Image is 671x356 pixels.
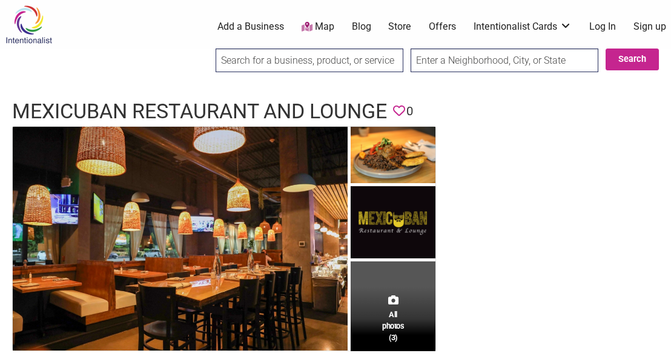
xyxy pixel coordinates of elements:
a: Intentionalist Cards [474,20,572,33]
a: Add a Business [217,20,284,33]
span: 0 [406,102,413,121]
a: Offers [429,20,456,33]
a: Log In [589,20,616,33]
img: Mexicuban Renton dining room [13,127,348,351]
h1: Mexicuban Restaurant and Lounge [12,97,387,126]
a: Blog [352,20,371,33]
input: Search for a business, product, or service [216,49,403,72]
a: Map [302,20,334,34]
a: Sign up [633,20,666,33]
input: Enter a Neighborhood, City, or State [411,49,598,72]
button: Search [606,49,659,70]
span: All photos (3) [382,309,404,343]
a: Store [388,20,411,33]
